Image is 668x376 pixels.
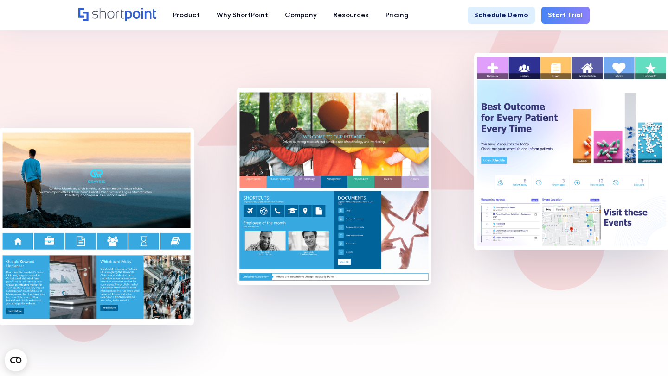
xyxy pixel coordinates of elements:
[334,10,369,20] div: Resources
[541,7,590,24] a: Start Trial
[385,10,409,20] div: Pricing
[276,7,325,24] a: Company
[377,7,417,24] a: Pricing
[468,7,535,24] a: Schedule Demo
[285,10,317,20] div: Company
[237,88,431,285] img: SharePoint Design Sample
[325,7,377,24] a: Resources
[165,7,208,24] a: Product
[217,10,268,20] div: Why ShortPoint
[622,332,668,376] iframe: Chat Widget
[208,7,276,24] a: Why ShortPoint
[5,349,27,371] button: Open CMP widget
[78,8,156,22] a: Home
[173,10,200,20] div: Product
